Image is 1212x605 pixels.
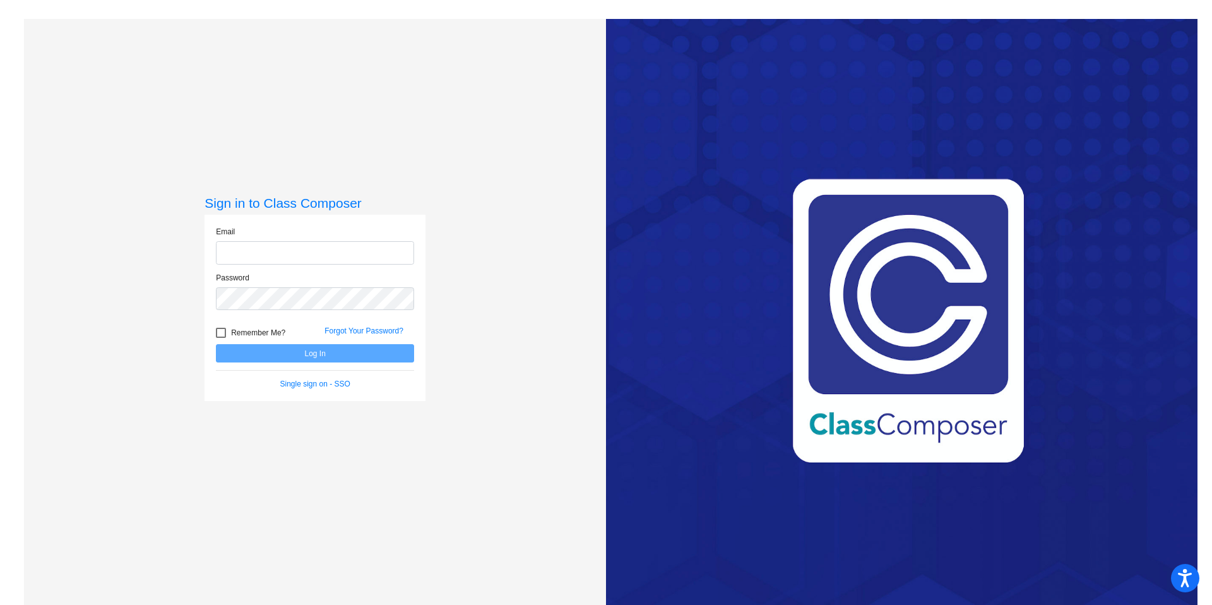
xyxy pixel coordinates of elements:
label: Password [216,272,249,284]
button: Log In [216,344,414,362]
label: Email [216,226,235,237]
a: Single sign on - SSO [280,380,350,388]
a: Forgot Your Password? [324,326,403,335]
h3: Sign in to Class Composer [205,195,425,211]
span: Remember Me? [231,325,285,340]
